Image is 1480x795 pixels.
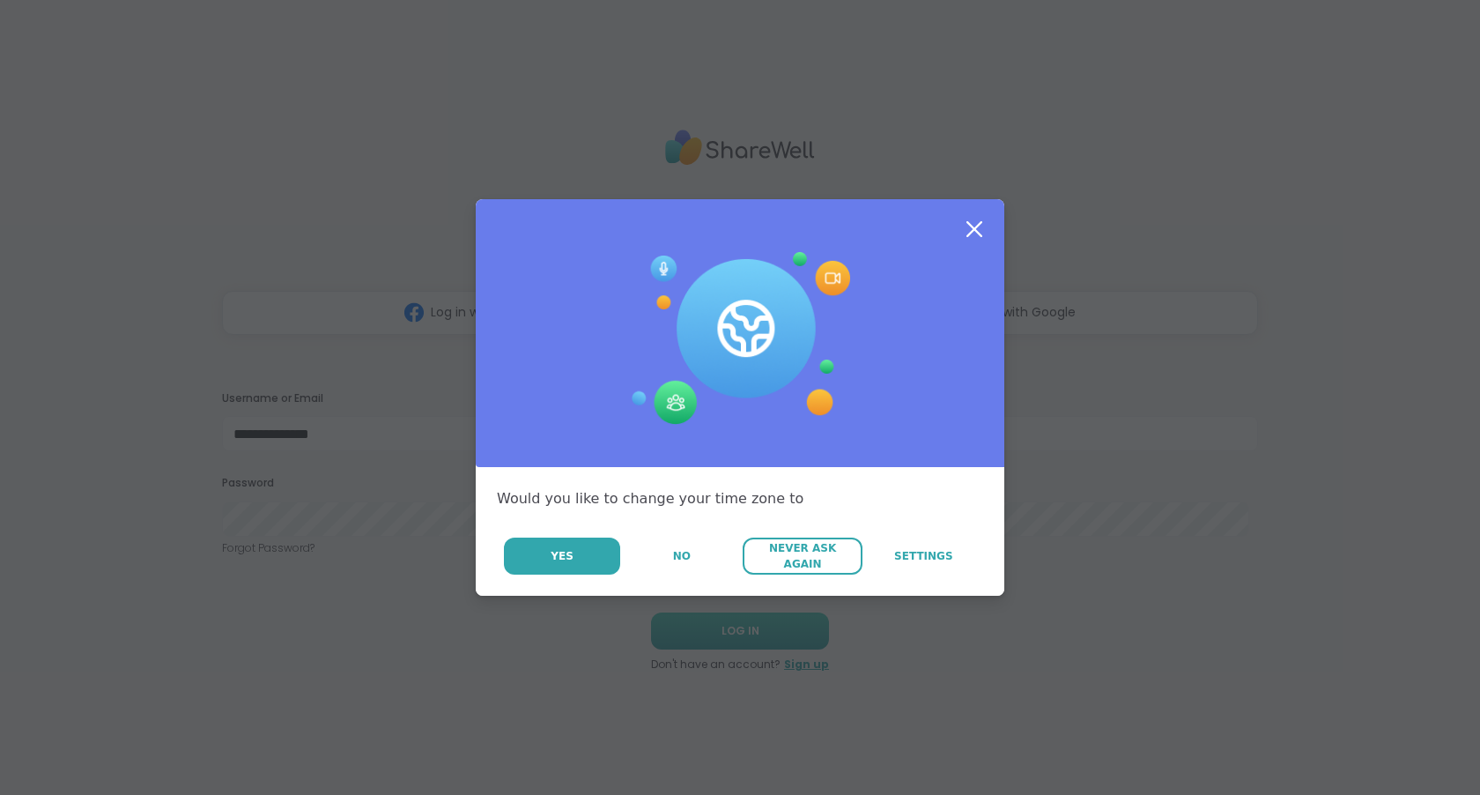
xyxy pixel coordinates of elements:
[673,548,691,564] span: No
[751,540,853,572] span: Never Ask Again
[497,488,983,509] div: Would you like to change your time zone to
[504,538,620,575] button: Yes
[630,252,850,425] img: Session Experience
[622,538,741,575] button: No
[864,538,983,575] a: Settings
[894,548,953,564] span: Settings
[743,538,862,575] button: Never Ask Again
[551,548,573,564] span: Yes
